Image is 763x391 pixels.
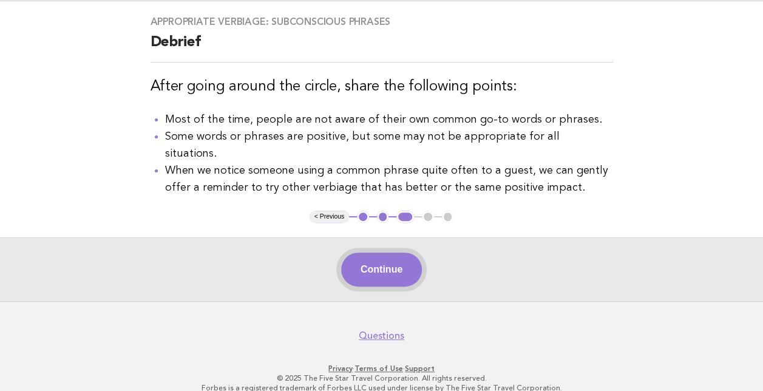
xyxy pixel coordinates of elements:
[151,77,613,97] h3: After going around the circle, share the following points:
[310,211,349,223] button: < Previous
[341,253,422,287] button: Continue
[17,373,746,383] p: © 2025 The Five Star Travel Corporation. All rights reserved.
[17,364,746,373] p: · ·
[377,211,389,223] button: 2
[357,211,369,223] button: 1
[354,364,403,373] a: Terms of Use
[328,364,353,373] a: Privacy
[165,128,613,162] li: Some words or phrases are positive, but some may not be appropriate for all situations.
[165,162,613,196] li: When we notice someone using a common phrase quite often to a guest, we can gently offer a remind...
[359,330,404,342] a: Questions
[405,364,435,373] a: Support
[165,111,613,128] li: Most of the time, people are not aware of their own common go-to words or phrases.
[396,211,414,223] button: 3
[151,16,613,28] h3: Appropriate verbiage: Subconscious phrases
[151,33,613,63] h2: Debrief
